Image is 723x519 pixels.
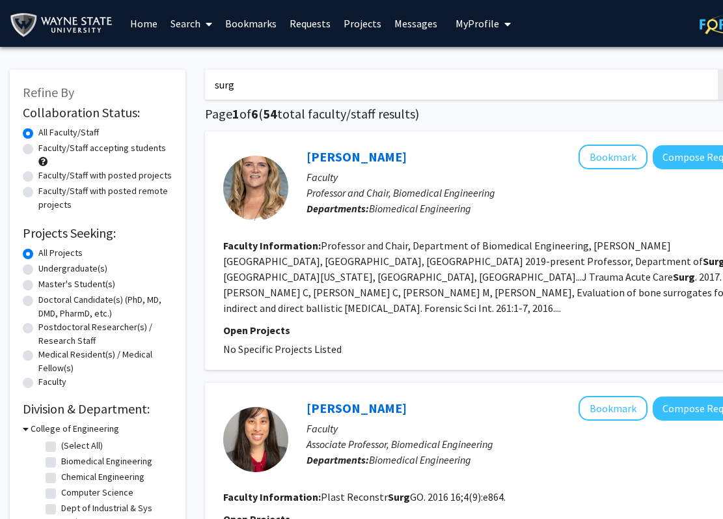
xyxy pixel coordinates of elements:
label: All Projects [38,246,83,260]
label: Faculty/Staff with posted remote projects [38,184,172,212]
button: Add Cynthia Bir to Bookmarks [579,145,648,169]
label: Postdoctoral Researcher(s) / Research Staff [38,320,172,348]
a: Projects [337,1,388,46]
span: My Profile [456,17,499,30]
b: Surg [388,490,410,503]
span: Biomedical Engineering [369,453,471,466]
label: Chemical Engineering [61,470,144,484]
b: Departments: [307,202,369,215]
label: Faculty/Staff accepting students [38,141,166,155]
span: Biomedical Engineering [369,202,471,215]
label: Faculty/Staff with posted projects [38,169,172,182]
label: Medical Resident(s) / Medical Fellow(s) [38,348,172,375]
span: 6 [251,105,258,122]
label: All Faculty/Staff [38,126,99,139]
a: [PERSON_NAME] [307,400,407,416]
span: No Specific Projects Listed [223,343,342,356]
a: Search [164,1,219,46]
span: 54 [263,105,277,122]
h2: Division & Department: [23,401,172,417]
label: (Select All) [61,439,103,453]
a: Messages [388,1,444,46]
img: Wayne State University Logo [10,10,118,40]
b: Departments: [307,453,369,466]
a: Bookmarks [219,1,283,46]
a: Home [124,1,164,46]
label: Undergraduate(s) [38,262,107,275]
iframe: Chat [10,460,55,509]
label: Doctoral Candidate(s) (PhD, MD, DMD, PharmD, etc.) [38,293,172,320]
a: Requests [283,1,337,46]
label: Master's Student(s) [38,277,115,291]
h2: Collaboration Status: [23,105,172,120]
span: 1 [232,105,239,122]
label: Computer Science [61,486,133,499]
a: [PERSON_NAME] [307,148,407,165]
button: Add Mai Lam to Bookmarks [579,396,648,421]
label: Faculty [38,375,66,389]
b: Faculty Information: [223,490,321,503]
b: Surg [673,270,695,283]
h2: Projects Seeking: [23,225,172,241]
span: Refine By [23,84,74,100]
input: Search Keywords [205,70,716,100]
label: Biomedical Engineering [61,455,152,468]
b: Faculty Information: [223,239,321,252]
fg-read-more: Plast Reconstr GO. 2016 16;4(9):e864. [321,490,506,503]
h3: College of Engineering [31,422,119,436]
